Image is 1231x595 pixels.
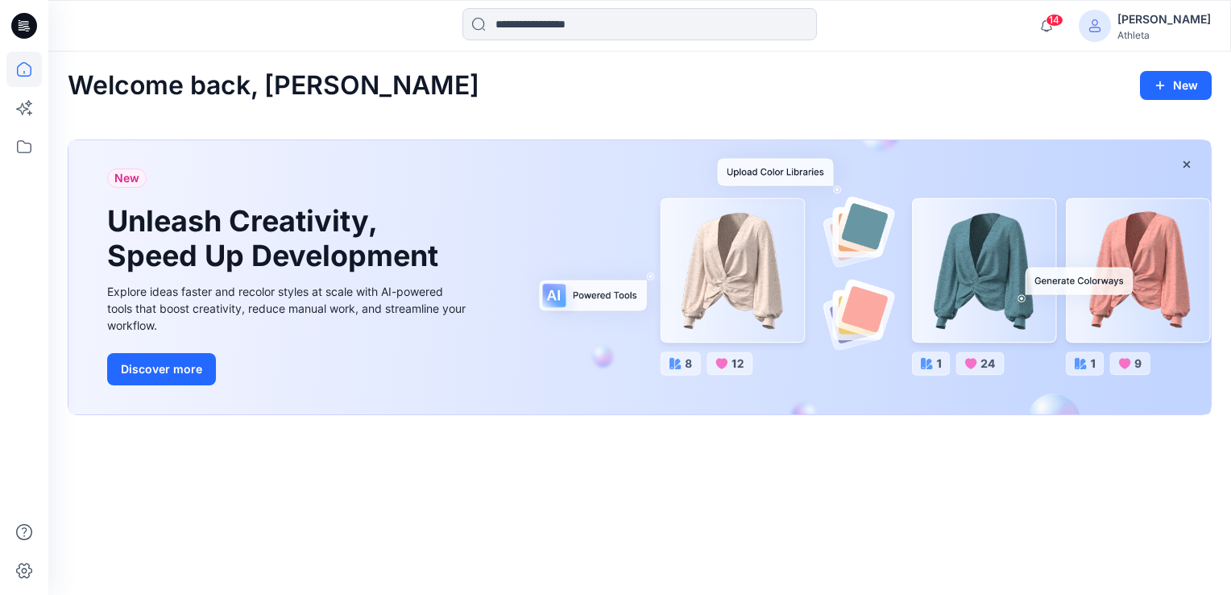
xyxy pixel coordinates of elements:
[1117,29,1211,41] div: Athleta
[114,169,139,188] span: New
[1046,14,1063,27] span: 14
[1117,10,1211,29] div: [PERSON_NAME]
[1088,19,1101,32] svg: avatar
[68,71,479,101] h2: Welcome back, [PERSON_NAME]
[107,353,216,385] button: Discover more
[1140,71,1212,100] button: New
[107,204,446,273] h1: Unleash Creativity, Speed Up Development
[107,283,470,334] div: Explore ideas faster and recolor styles at scale with AI-powered tools that boost creativity, red...
[107,353,470,385] a: Discover more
